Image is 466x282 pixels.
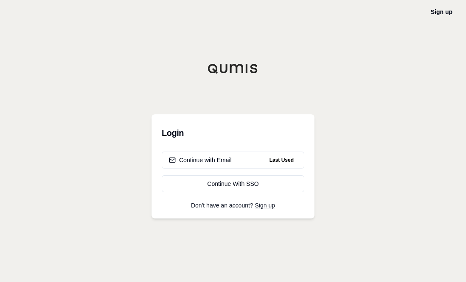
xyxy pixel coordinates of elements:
h3: Login [162,124,304,141]
div: Continue with Email [169,156,232,164]
a: Sign up [255,202,275,209]
img: Qumis [208,64,258,74]
a: Sign up [431,8,452,15]
a: Continue With SSO [162,175,304,192]
span: Last Used [266,155,297,165]
p: Don't have an account? [162,202,304,208]
button: Continue with EmailLast Used [162,152,304,169]
div: Continue With SSO [169,180,297,188]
